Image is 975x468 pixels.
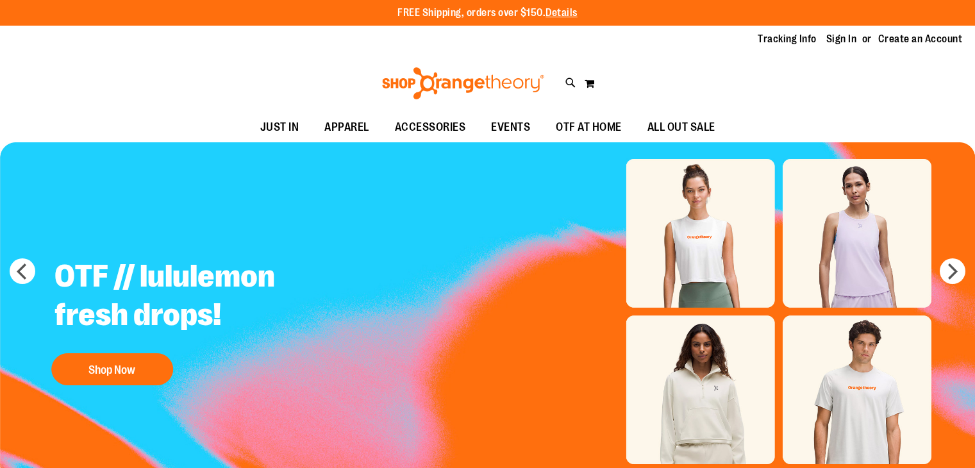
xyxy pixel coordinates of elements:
[878,32,963,46] a: Create an Account
[395,113,466,142] span: ACCESSORIES
[647,113,715,142] span: ALL OUT SALE
[260,113,299,142] span: JUST IN
[826,32,857,46] a: Sign In
[546,7,578,19] a: Details
[940,258,965,284] button: next
[380,67,546,99] img: Shop Orangetheory
[51,353,173,385] button: Shop Now
[491,113,530,142] span: EVENTS
[324,113,369,142] span: APPAREL
[758,32,817,46] a: Tracking Info
[10,258,35,284] button: prev
[397,6,578,21] p: FREE Shipping, orders over $150.
[45,247,363,347] h2: OTF // lululemon fresh drops!
[556,113,622,142] span: OTF AT HOME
